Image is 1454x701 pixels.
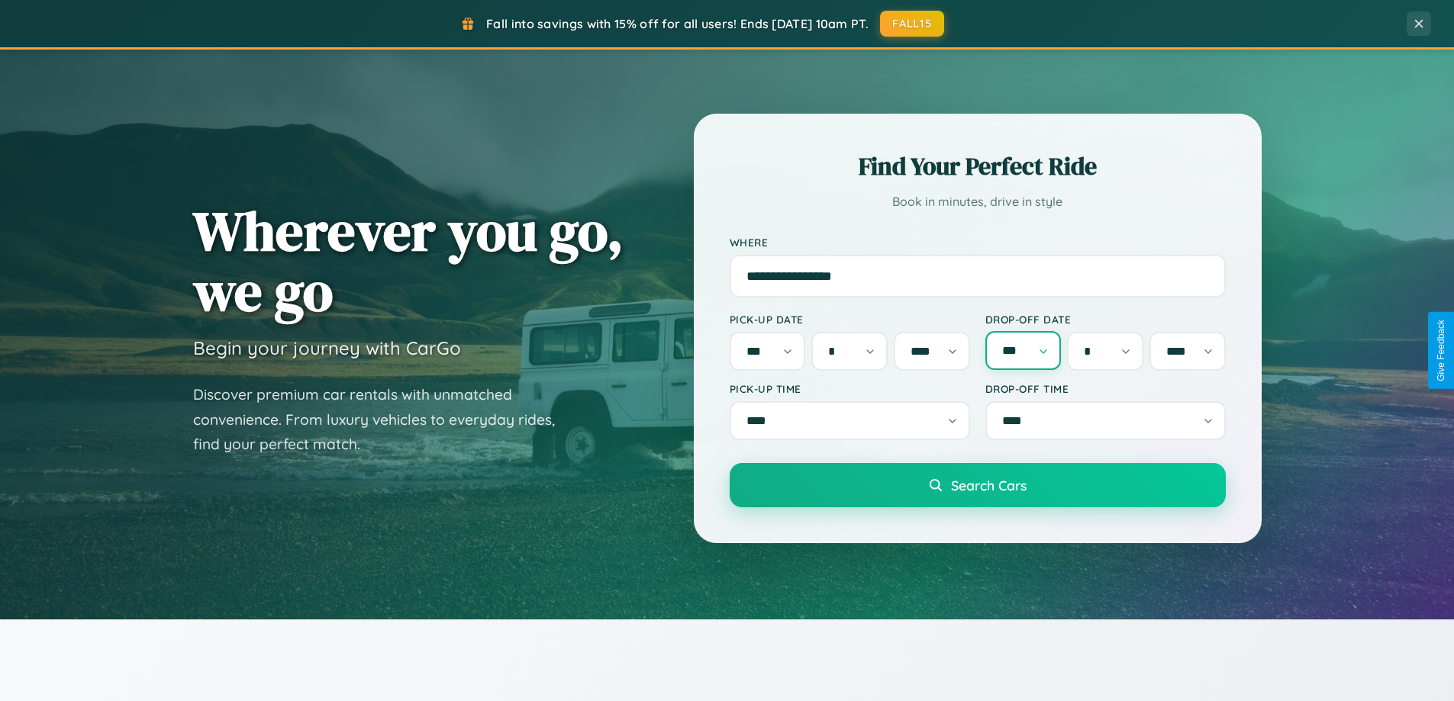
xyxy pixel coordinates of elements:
p: Book in minutes, drive in style [730,191,1226,213]
label: Pick-up Time [730,382,970,395]
h1: Wherever you go, we go [193,201,624,321]
h2: Find Your Perfect Ride [730,150,1226,183]
span: Fall into savings with 15% off for all users! Ends [DATE] 10am PT. [486,16,869,31]
label: Where [730,236,1226,249]
div: Give Feedback [1436,320,1446,381]
button: Search Cars [730,463,1226,507]
label: Drop-off Date [985,313,1226,326]
label: Drop-off Time [985,382,1226,395]
h3: Begin your journey with CarGo [193,336,461,359]
button: FALL15 [880,11,944,37]
p: Discover premium car rentals with unmatched convenience. From luxury vehicles to everyday rides, ... [193,382,575,457]
label: Pick-up Date [730,313,970,326]
span: Search Cars [951,477,1027,494]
